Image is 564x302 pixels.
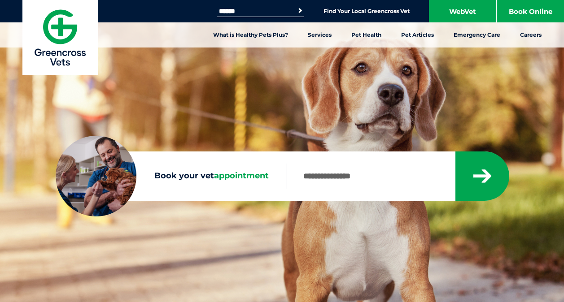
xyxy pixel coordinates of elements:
[510,22,551,47] a: Careers
[341,22,391,47] a: Pet Health
[203,22,298,47] a: What is Healthy Pets Plus?
[391,22,444,47] a: Pet Articles
[296,6,305,15] button: Search
[56,169,287,183] label: Book your vet
[214,171,269,181] span: appointment
[444,22,510,47] a: Emergency Care
[298,22,341,47] a: Services
[324,8,410,15] a: Find Your Local Greencross Vet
